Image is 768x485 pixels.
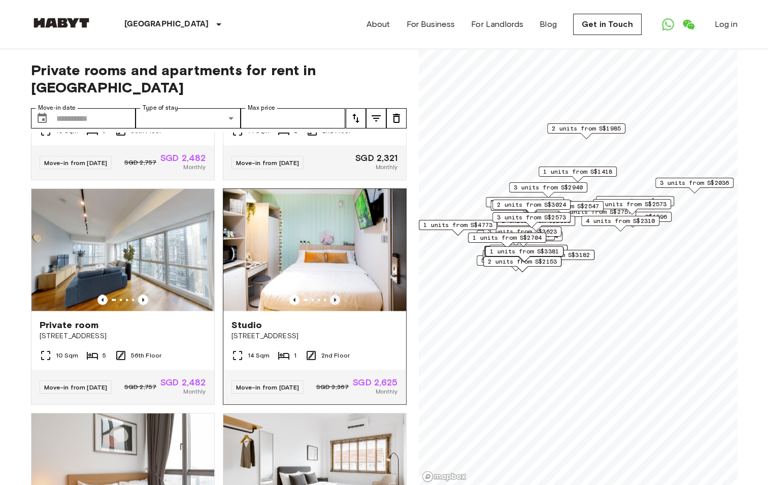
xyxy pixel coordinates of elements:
span: 1 units from S$2704 [473,233,542,242]
div: Map marker [484,246,562,262]
span: 1 units from S$4773 [423,220,492,230]
span: Move-in from [DATE] [44,383,108,391]
span: 3 units from S$2036 [660,178,729,187]
div: Map marker [593,212,672,228]
img: Marketing picture of unit SG-01-111-002-001 [223,189,406,311]
span: 2nd Floor [321,351,350,360]
div: Map marker [596,196,674,212]
div: Map marker [486,197,564,213]
div: Map marker [581,216,659,232]
span: 5 [103,351,106,360]
a: Open WeChat [678,14,698,35]
span: Move-in from [DATE] [44,159,108,167]
button: Previous image [330,295,340,305]
span: 4 units from S$2310 [586,216,655,225]
span: [STREET_ADDRESS] [231,331,398,341]
div: Map marker [525,201,604,217]
span: Monthly [183,387,206,396]
span: 56th Floor [131,351,162,360]
label: Max price [248,104,275,112]
a: For Landlords [471,18,523,30]
span: Monthly [375,387,397,396]
span: 3 units from S$2573 [497,213,566,222]
button: tune [346,108,366,128]
span: 1 units from S$2573 [597,200,666,209]
img: Marketing picture of unit SG-01-072-003-04 [31,189,214,311]
a: Open WhatsApp [658,14,678,35]
span: 5 units from S$1838 [494,245,563,254]
span: 2 units from S$1985 [552,124,621,133]
span: 14 Sqm [248,351,270,360]
div: Map marker [483,256,561,272]
span: 1 units from S$1418 [543,167,612,176]
div: Map marker [492,212,571,228]
a: Log in [715,18,738,30]
div: Map marker [593,199,671,215]
div: Map marker [485,247,563,263]
a: Get in Touch [573,14,642,35]
label: Type of stay [143,104,178,112]
div: Map marker [419,220,497,236]
span: 3 units from S$1985 [490,198,559,207]
span: SGD 2,482 [160,378,206,387]
div: Map marker [497,216,575,232]
label: Move-in date [38,104,76,112]
span: 2 units from S$3024 [497,200,566,209]
a: For Business [406,18,455,30]
span: Monthly [183,163,206,172]
a: Marketing picture of unit SG-01-111-002-001Previous imagePrevious imageStudio[STREET_ADDRESS]14 S... [223,188,407,405]
span: Private room [40,319,99,331]
span: 6 units from S$1596 [598,212,667,221]
span: SGD 2,625 [353,378,397,387]
p: [GEOGRAPHIC_DATA] [124,18,209,30]
div: Map marker [489,245,567,261]
div: Map marker [492,200,571,215]
div: Map marker [539,167,617,182]
span: SGD 2,757 [124,382,156,392]
div: Map marker [483,227,561,242]
div: Map marker [516,250,594,266]
span: SGD 2,757 [124,158,156,167]
div: Map marker [477,255,555,271]
a: Mapbox logo [422,471,466,482]
a: About [366,18,390,30]
div: Map marker [484,231,562,247]
div: Map marker [655,178,733,193]
a: Blog [540,18,557,30]
span: Monthly [375,163,397,172]
span: Private rooms and apartments for rent in [GEOGRAPHIC_DATA] [31,61,407,96]
div: Map marker [468,233,546,248]
span: SGD 3,367 [316,382,349,392]
span: 10 Sqm [56,351,79,360]
span: 1 [294,351,296,360]
span: Move-in from [DATE] [236,383,299,391]
span: SGD 2,482 [160,153,206,163]
span: 1 units from S$3381 [490,247,559,256]
button: Previous image [138,295,148,305]
a: Marketing picture of unit SG-01-072-003-04Previous imagePrevious imagePrivate room[STREET_ADDRESS... [31,188,215,405]
span: Move-in from [DATE] [236,159,299,167]
button: Previous image [97,295,108,305]
button: tune [366,108,386,128]
span: 5 units from S$1680 [481,256,550,265]
span: Studio [231,319,262,331]
div: Map marker [547,123,625,139]
span: 3 units from S$1480 [600,197,670,206]
button: Previous image [289,295,299,305]
div: Map marker [485,246,563,262]
img: Habyt [31,18,92,28]
span: [STREET_ADDRESS] [40,331,206,341]
span: 1 units from S$3182 [521,250,590,260]
div: Map marker [509,182,587,198]
div: Map marker [483,250,561,266]
span: SGD 2,321 [355,153,397,163]
span: 3 units from S$2940 [514,183,583,192]
span: 3 units from S$3623 [488,227,557,236]
div: Map marker [490,201,572,216]
button: Choose date [32,108,52,128]
span: 1 units from S$2547 [530,202,599,211]
button: tune [386,108,407,128]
